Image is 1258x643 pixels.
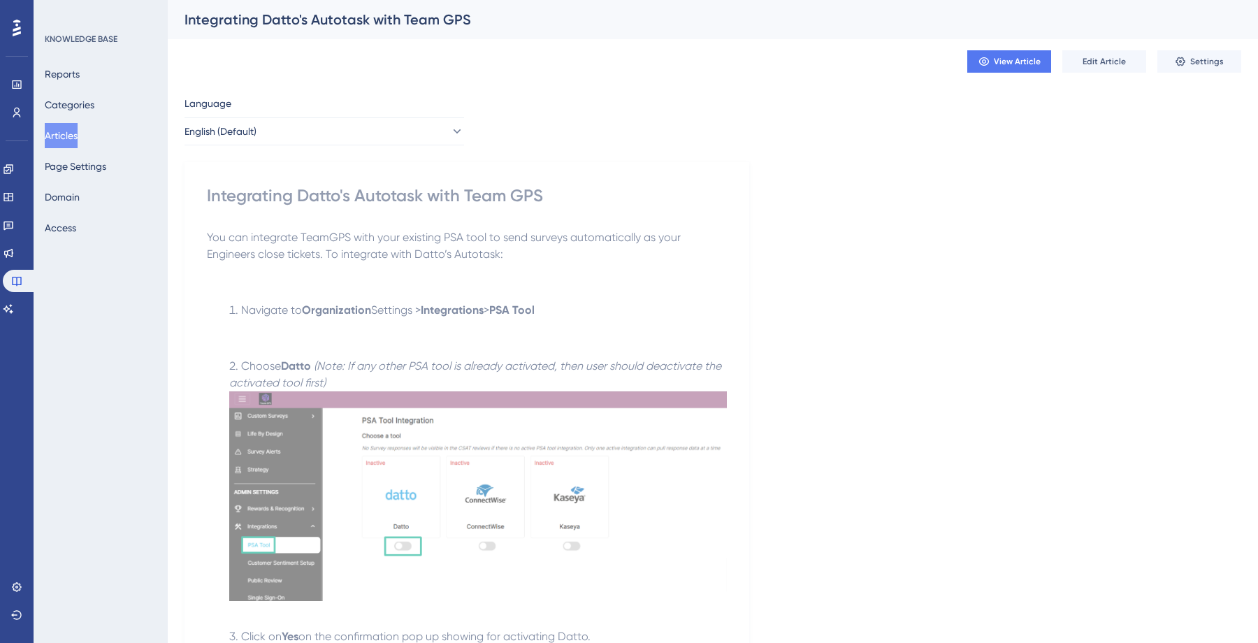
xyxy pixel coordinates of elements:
[185,117,464,145] button: English (Default)
[302,303,371,317] strong: Organization
[207,185,727,207] div: Integrating Datto's Autotask with Team GPS
[371,303,421,317] span: Settings >
[45,154,106,179] button: Page Settings
[229,359,724,389] em: (Note: If any other PSA tool is already activated, then user should deactivate the activated tool...
[1190,56,1224,67] span: Settings
[185,10,1206,29] div: Integrating Datto's Autotask with Team GPS
[45,185,80,210] button: Domain
[207,231,684,261] span: You can integrate TeamGPS with your existing PSA tool to send surveys automatically as your Engin...
[241,303,302,317] span: Navigate to
[994,56,1041,67] span: View Article
[45,62,80,87] button: Reports
[484,303,489,317] span: >
[45,123,78,148] button: Articles
[241,630,282,643] span: Click on
[241,359,281,373] span: Choose
[421,303,484,317] strong: Integrations
[1062,50,1146,73] button: Edit Article
[489,303,535,317] strong: PSA Tool
[45,92,94,117] button: Categories
[185,123,256,140] span: English (Default)
[282,630,298,643] strong: Yes
[185,95,231,112] span: Language
[1157,50,1241,73] button: Settings
[1083,56,1126,67] span: Edit Article
[281,359,311,373] strong: Datto
[45,34,117,45] div: KNOWLEDGE BASE
[45,215,76,240] button: Access
[967,50,1051,73] button: View Article
[298,630,591,643] span: on the confirmation pop up showing for activating Datto.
